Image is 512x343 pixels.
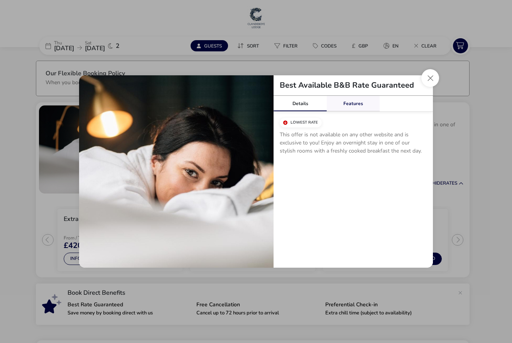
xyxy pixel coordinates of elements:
[274,82,420,89] h2: Best Available B&B Rate Guaranteed
[79,75,433,268] div: tariffDetails
[280,131,427,158] p: This offer is not available on any other website and is exclusive to you! Enjoy an overnight stay...
[280,118,322,127] div: Lowest Rate
[327,96,380,111] div: Features
[274,96,327,111] div: Details
[421,69,439,87] button: Close modal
